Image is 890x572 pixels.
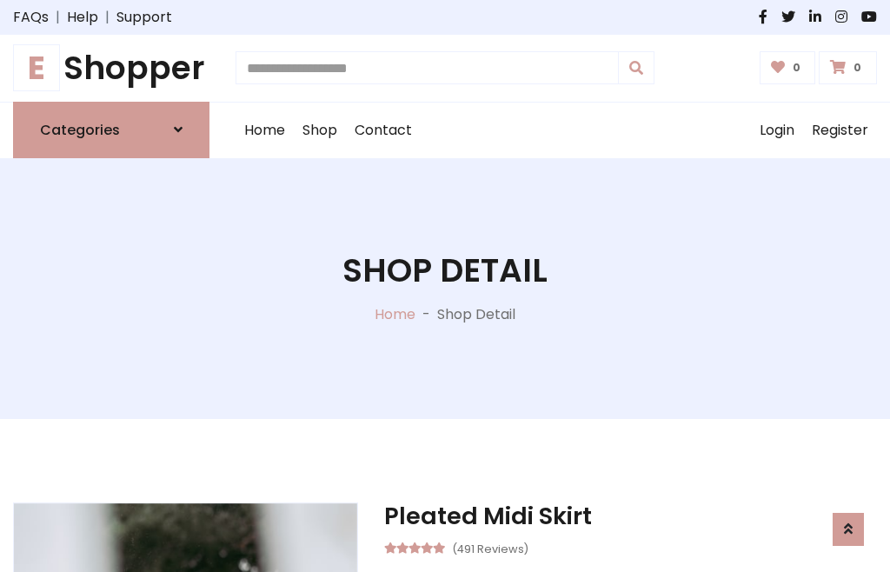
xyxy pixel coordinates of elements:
[342,251,548,290] h1: Shop Detail
[116,7,172,28] a: Support
[67,7,98,28] a: Help
[415,304,437,325] p: -
[13,49,209,88] a: EShopper
[452,537,528,558] small: (491 Reviews)
[40,122,120,138] h6: Categories
[13,7,49,28] a: FAQs
[760,51,816,84] a: 0
[13,44,60,91] span: E
[346,103,421,158] a: Contact
[294,103,346,158] a: Shop
[375,304,415,324] a: Home
[384,502,877,530] h3: Pleated Midi Skirt
[803,103,877,158] a: Register
[819,51,877,84] a: 0
[849,60,866,76] span: 0
[49,7,67,28] span: |
[751,103,803,158] a: Login
[788,60,805,76] span: 0
[98,7,116,28] span: |
[236,103,294,158] a: Home
[13,102,209,158] a: Categories
[437,304,515,325] p: Shop Detail
[13,49,209,88] h1: Shopper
